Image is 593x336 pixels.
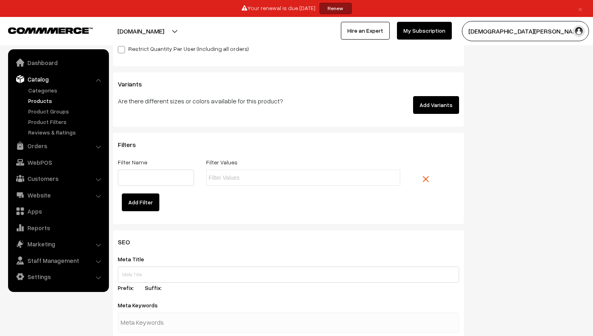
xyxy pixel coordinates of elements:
[26,128,106,136] a: Reviews & Ratings
[26,118,106,126] a: Product Filters
[10,237,106,251] a: Marketing
[209,174,279,182] input: Filter Values
[145,283,171,292] label: Suffix:
[8,25,79,35] a: COMMMERCE
[10,269,106,284] a: Settings
[462,21,589,41] button: [DEMOGRAPHIC_DATA][PERSON_NAME]
[10,253,106,268] a: Staff Management
[26,97,106,105] a: Products
[118,141,146,149] span: Filters
[118,255,154,263] label: Meta Title
[26,107,106,115] a: Product Groups
[10,188,106,202] a: Website
[118,238,140,246] span: SEO
[206,158,238,166] label: Filter Values
[118,267,459,283] input: Meta Title
[10,220,106,235] a: Reports
[118,44,249,53] label: Restrict Quantity Per User (Including all orders)
[3,3,590,14] div: Your renewal is due [DATE]
[341,22,390,40] a: Hire an Expert
[319,3,352,14] a: Renew
[8,27,93,34] img: COMMMERCE
[397,22,452,40] a: My Subscription
[423,176,429,182] img: close
[10,72,106,86] a: Catalog
[118,80,152,88] span: Variants
[575,4,586,13] a: ×
[413,96,459,114] button: Add Variants
[10,204,106,218] a: Apps
[10,139,106,153] a: Orders
[10,155,106,170] a: WebPOS
[121,315,205,331] input: Meta Keywords
[26,86,106,94] a: Categories
[118,158,147,166] label: Filter Name
[573,25,585,37] img: user
[118,301,167,309] label: Meta Keywords
[10,55,106,70] a: Dashboard
[10,171,106,186] a: Customers
[122,193,159,211] button: Add Filter
[89,21,192,41] button: [DOMAIN_NAME]
[118,96,341,106] p: Are there different sizes or colors available for this product?
[118,283,144,292] label: Prefix:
